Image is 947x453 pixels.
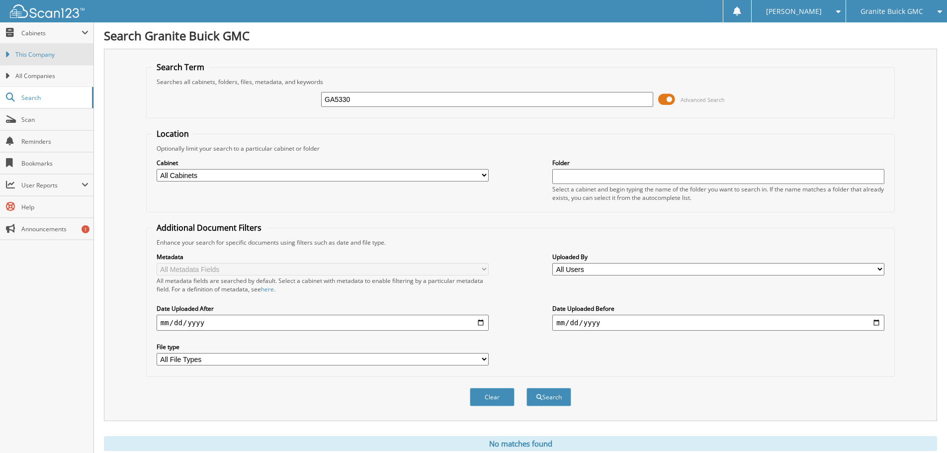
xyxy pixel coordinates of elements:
img: scan123-logo-white.svg [10,4,85,18]
span: All Companies [15,72,88,81]
div: Enhance your search for specific documents using filters such as date and file type. [152,238,889,247]
span: Help [21,203,88,211]
span: Scan [21,115,88,124]
button: Clear [470,388,515,406]
button: Search [526,388,571,406]
div: No matches found [104,436,937,451]
a: here [261,285,274,293]
span: Reminders [21,137,88,146]
input: end [552,315,884,331]
span: Bookmarks [21,159,88,168]
span: This Company [15,50,88,59]
legend: Additional Document Filters [152,222,266,233]
div: Searches all cabinets, folders, files, metadata, and keywords [152,78,889,86]
input: start [157,315,489,331]
div: All metadata fields are searched by default. Select a cabinet with metadata to enable filtering b... [157,276,489,293]
legend: Location [152,128,194,139]
span: [PERSON_NAME] [766,8,822,14]
label: Metadata [157,253,489,261]
h1: Search Granite Buick GMC [104,27,937,44]
div: 1 [82,225,89,233]
label: Folder [552,159,884,167]
label: Date Uploaded Before [552,304,884,313]
legend: Search Term [152,62,209,73]
div: Select a cabinet and begin typing the name of the folder you want to search in. If the name match... [552,185,884,202]
label: Cabinet [157,159,489,167]
label: Uploaded By [552,253,884,261]
span: Advanced Search [681,96,725,103]
span: Granite Buick GMC [861,8,923,14]
span: Cabinets [21,29,82,37]
label: File type [157,343,489,351]
span: Search [21,93,87,102]
span: Announcements [21,225,88,233]
label: Date Uploaded After [157,304,489,313]
div: Optionally limit your search to a particular cabinet or folder [152,144,889,153]
span: User Reports [21,181,82,189]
